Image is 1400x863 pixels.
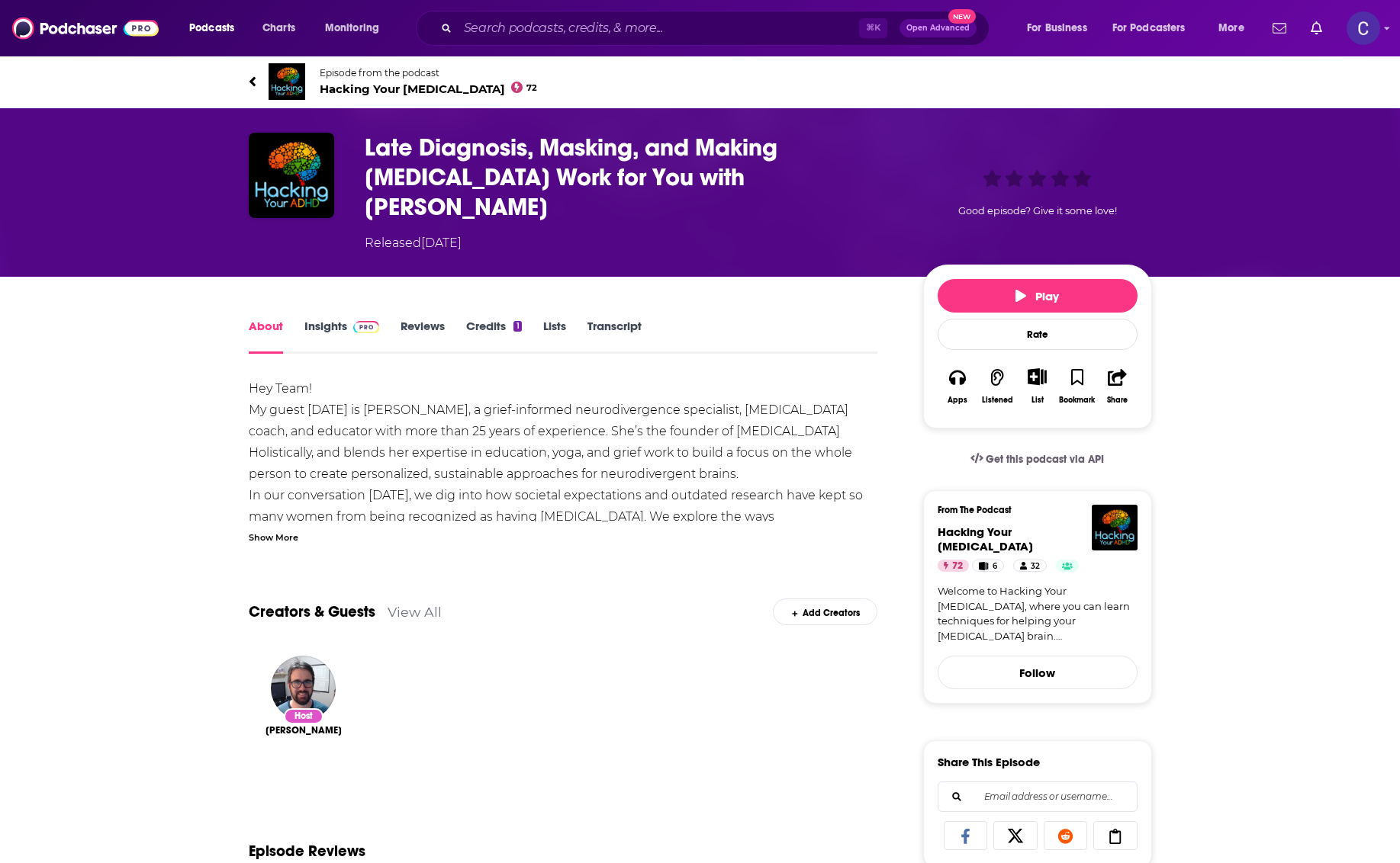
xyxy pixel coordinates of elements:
[401,319,445,354] a: Reviews
[952,559,963,574] span: 72
[365,234,462,252] div: Released [DATE]
[365,133,899,222] h1: Late Diagnosis, Masking, and Making ADHD Work for You with Dr. Jennifer Dall
[938,525,1033,553] span: Hacking Your [MEDICAL_DATA]
[249,319,283,354] a: About
[458,16,859,40] input: Search podcasts, credits, & more...
[41,88,53,101] img: tab_domain_overview_orange.svg
[543,319,566,354] a: Lists
[1102,16,1208,40] button: open menu
[152,88,164,101] img: tab_keywords_by_traffic_grey.svg
[944,821,988,850] a: Share on Facebook
[169,90,257,100] div: Keywords by Traffic
[1347,11,1380,45] button: Show profile menu
[466,319,521,354] a: Credits1
[1016,16,1106,40] button: open menu
[24,24,37,37] img: logo_orange.svg
[773,598,877,625] div: Add Creators
[1347,11,1380,45] img: User Profile
[271,656,336,720] img: William Curb
[430,11,1004,46] div: Search podcasts, credits, & more...
[938,584,1138,643] a: Welcome to Hacking Your [MEDICAL_DATA], where you can learn techniques for helping your [MEDICAL_...
[1208,16,1263,40] button: open menu
[986,453,1104,466] span: Get this podcast via API
[993,821,1038,850] a: Share on X/Twitter
[972,560,1003,572] a: 6
[587,319,642,354] a: Transcript
[938,319,1138,350] div: Rate
[513,321,521,332] div: 1
[526,85,537,91] span: 72
[982,396,1013,405] div: Listened
[958,441,1117,478] a: Get this podcast via API
[993,559,997,574] span: 6
[262,18,295,39] span: Charts
[1022,368,1053,385] button: Show More Button
[320,82,538,96] span: Hacking Your [MEDICAL_DATA]
[938,279,1138,313] button: Play
[951,782,1125,811] input: Email address or username...
[958,205,1117,217] span: Good episode? Give it some love!
[388,604,442,620] a: View All
[1059,396,1095,405] div: Bookmark
[266,724,342,736] a: William Curb
[249,63,1152,100] a: Hacking Your ADHDEpisode from the podcastHacking Your [MEDICAL_DATA]72
[1017,358,1057,414] div: Show More ButtonList
[1027,18,1087,39] span: For Business
[314,16,399,40] button: open menu
[58,90,137,100] div: Domain Overview
[320,67,538,79] span: Episode from the podcast
[304,319,380,354] a: InsightsPodchaser Pro
[1044,821,1088,850] a: Share on Reddit
[977,358,1017,414] button: Listened
[1218,18,1244,39] span: More
[1093,821,1138,850] a: Copy Link
[906,24,970,32] span: Open Advanced
[269,63,305,100] img: Hacking Your ADHD
[253,16,304,40] a: Charts
[249,133,334,218] img: Late Diagnosis, Masking, and Making ADHD Work for You with Dr. Jennifer Dall
[1013,560,1047,572] a: 32
[1031,395,1044,405] div: List
[325,18,379,39] span: Monitoring
[40,40,168,52] div: Domain: [DOMAIN_NAME]
[284,708,323,724] div: Host
[859,18,887,38] span: ⌘ K
[938,560,969,572] a: 72
[179,16,254,40] button: open menu
[938,656,1138,689] button: Follow
[189,18,234,39] span: Podcasts
[948,9,976,24] span: New
[12,14,159,43] img: Podchaser - Follow, Share and Rate Podcasts
[938,525,1033,553] a: Hacking Your ADHD
[900,19,977,37] button: Open AdvancedNew
[266,724,342,736] span: [PERSON_NAME]
[1015,289,1059,303] span: Play
[1266,15,1292,41] a: Show notifications dropdown
[1092,505,1138,550] img: Hacking Your ADHD
[353,321,380,333] img: Podchaser Pro
[1097,358,1137,414] button: Share
[938,358,977,414] button: Apps
[249,842,365,861] h3: Episode Reviews
[948,396,967,405] div: Apps
[938,781,1138,812] div: Search followers
[1057,358,1097,414] button: Bookmark
[1031,559,1040,574] span: 32
[938,755,1040,769] h3: Share This Episode
[249,602,375,621] a: Creators & Guests
[1347,11,1380,45] span: Logged in as publicityxxtina
[24,40,37,52] img: website_grey.svg
[1112,18,1186,39] span: For Podcasters
[938,505,1125,515] h3: From The Podcast
[1107,396,1128,405] div: Share
[1305,15,1328,41] a: Show notifications dropdown
[43,24,75,37] div: v 4.0.25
